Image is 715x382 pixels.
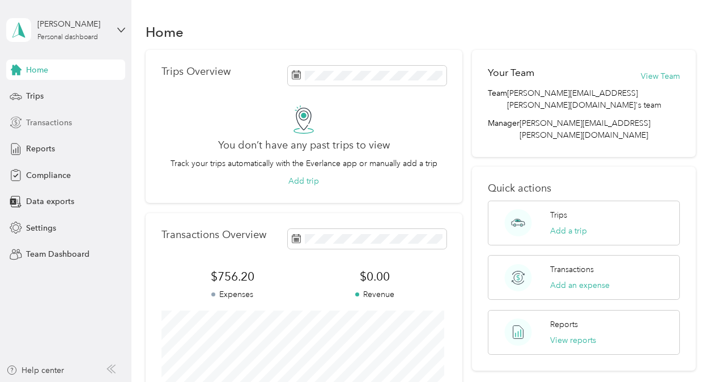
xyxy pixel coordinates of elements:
[507,87,679,111] span: [PERSON_NAME][EMAIL_ADDRESS][PERSON_NAME][DOMAIN_NAME]'s team
[26,169,71,181] span: Compliance
[550,334,596,346] button: View reports
[26,90,44,102] span: Trips
[550,209,567,221] p: Trips
[161,229,266,241] p: Transactions Overview
[161,66,231,78] p: Trips Overview
[288,175,319,187] button: Add trip
[488,182,679,194] p: Quick actions
[550,264,594,275] p: Transactions
[550,225,587,237] button: Add a trip
[37,18,108,30] div: [PERSON_NAME]
[26,196,74,207] span: Data exports
[26,222,56,234] span: Settings
[26,64,48,76] span: Home
[26,143,55,155] span: Reports
[652,319,715,382] iframe: Everlance-gr Chat Button Frame
[488,117,520,141] span: Manager
[520,118,650,140] span: [PERSON_NAME][EMAIL_ADDRESS][PERSON_NAME][DOMAIN_NAME]
[488,87,507,111] span: Team
[550,279,610,291] button: Add an expense
[146,26,184,38] h1: Home
[488,66,534,80] h2: Your Team
[218,139,390,151] h2: You don’t have any past trips to view
[171,158,437,169] p: Track your trips automatically with the Everlance app or manually add a trip
[161,288,304,300] p: Expenses
[641,70,680,82] button: View Team
[26,117,72,129] span: Transactions
[37,34,98,41] div: Personal dashboard
[304,269,446,285] span: $0.00
[26,248,90,260] span: Team Dashboard
[304,288,446,300] p: Revenue
[161,269,304,285] span: $756.20
[6,364,64,376] button: Help center
[550,319,578,330] p: Reports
